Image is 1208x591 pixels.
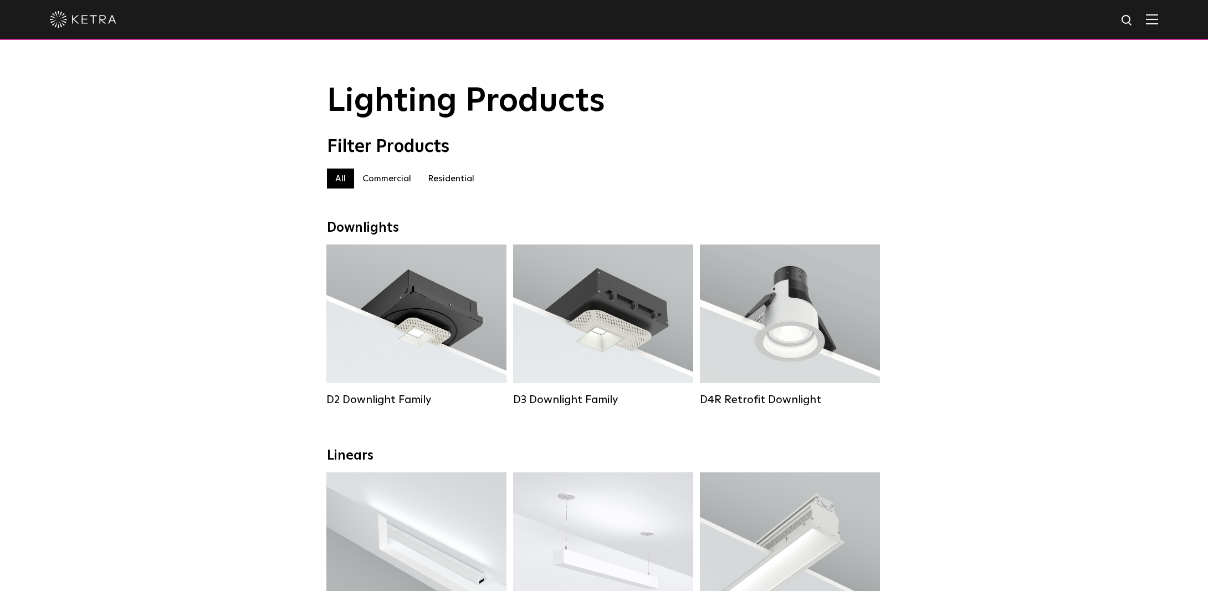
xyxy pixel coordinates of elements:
[327,136,881,157] div: Filter Products
[513,393,693,406] div: D3 Downlight Family
[326,393,506,406] div: D2 Downlight Family
[50,11,116,28] img: ketra-logo-2019-white
[327,448,881,464] div: Linears
[700,393,880,406] div: D4R Retrofit Downlight
[1146,14,1158,24] img: Hamburger%20Nav.svg
[1120,14,1134,28] img: search icon
[700,244,880,411] a: D4R Retrofit Downlight Lumen Output:800Colors:White / BlackBeam Angles:15° / 25° / 40° / 60°Watta...
[419,169,483,188] label: Residential
[327,85,605,118] span: Lighting Products
[327,169,354,188] label: All
[327,220,881,236] div: Downlights
[326,244,506,411] a: D2 Downlight Family Lumen Output:1200Colors:White / Black / Gloss Black / Silver / Bronze / Silve...
[354,169,419,188] label: Commercial
[513,244,693,411] a: D3 Downlight Family Lumen Output:700 / 900 / 1100Colors:White / Black / Silver / Bronze / Paintab...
